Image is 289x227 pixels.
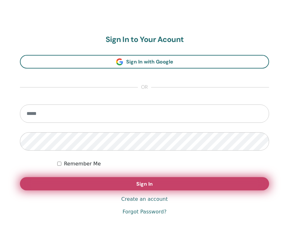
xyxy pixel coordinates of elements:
[126,58,173,65] span: Sign In with Google
[20,55,269,69] a: Sign In with Google
[138,84,151,91] span: or
[122,208,166,216] a: Forgot Password?
[20,177,269,190] button: Sign In
[136,181,153,187] span: Sign In
[121,195,168,203] a: Create an account
[20,35,269,44] h2: Sign In to Your Acount
[64,160,101,168] label: Remember Me
[57,160,269,168] div: Keep me authenticated indefinitely or until I manually logout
